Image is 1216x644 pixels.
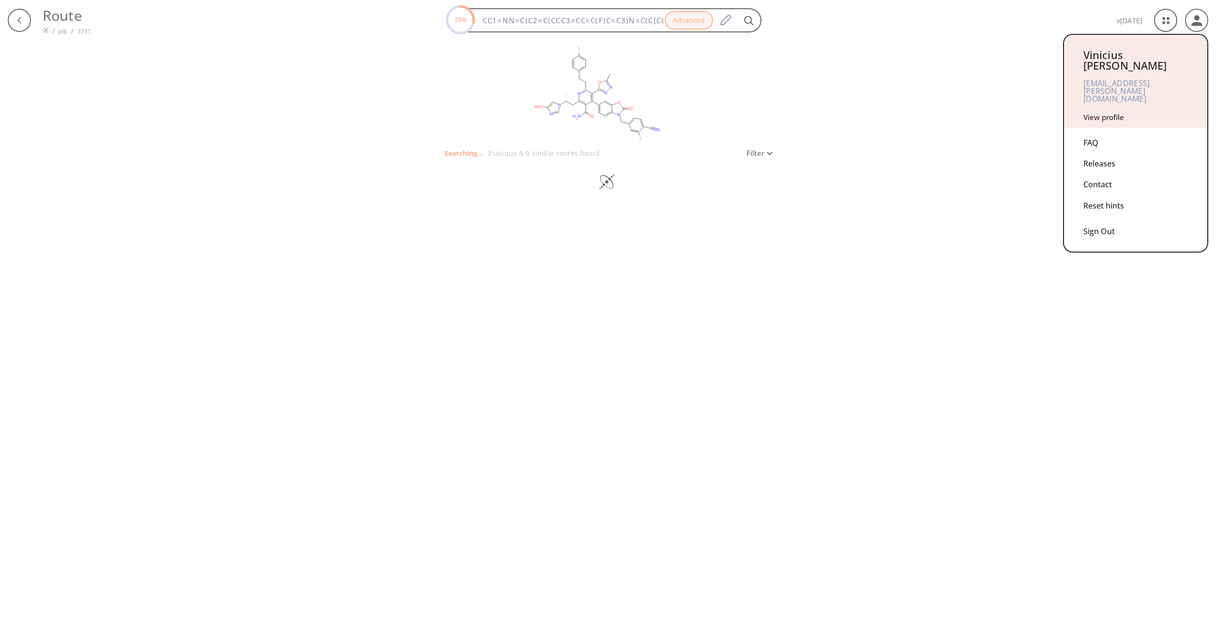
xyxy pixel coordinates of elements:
[1083,49,1188,71] div: Vinicius [PERSON_NAME]
[1083,153,1188,174] div: Releases
[1083,174,1188,195] div: Contact
[1083,133,1188,153] div: FAQ
[1083,216,1188,242] div: Sign Out
[1083,71,1188,111] div: [EMAIL_ADDRESS][PERSON_NAME][DOMAIN_NAME]
[1083,195,1188,216] div: Reset hints
[1083,112,1124,122] a: View profile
